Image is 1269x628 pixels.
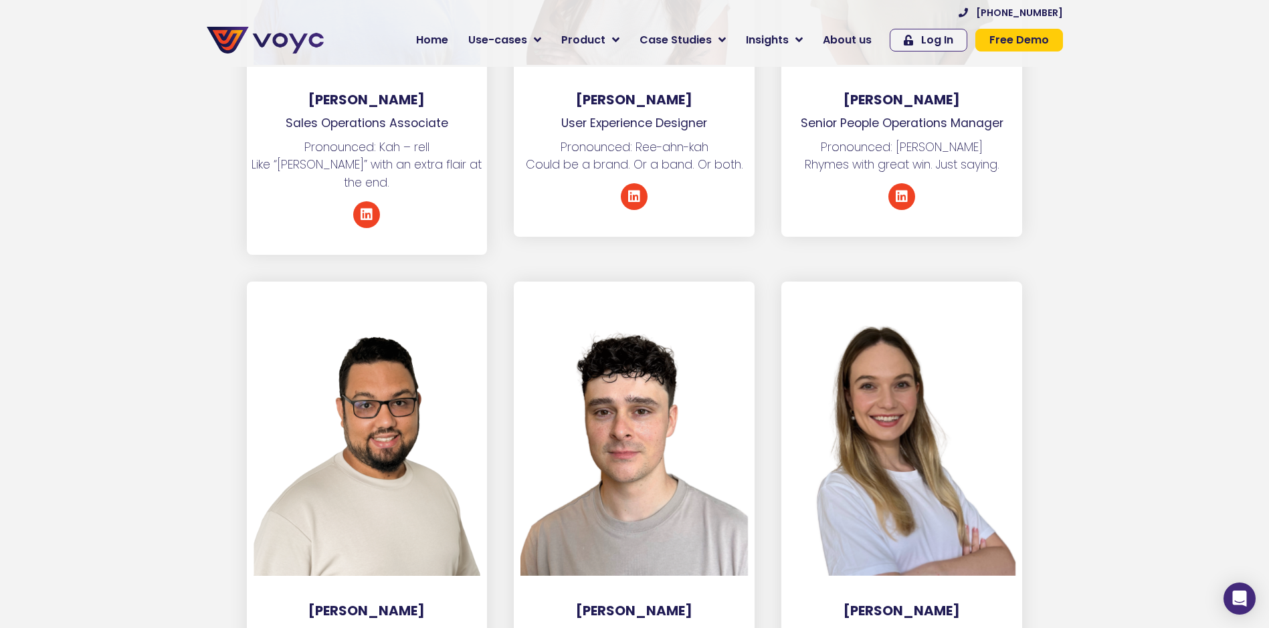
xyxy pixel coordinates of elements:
[781,138,1022,174] p: Pronounced: [PERSON_NAME] Rhymes with great win. Just saying.
[514,92,755,108] h3: [PERSON_NAME]
[746,32,789,48] span: Insights
[247,138,488,191] p: Pronounced: Kah – rell Like “[PERSON_NAME]” with an extra flair at the end.
[976,8,1063,17] span: [PHONE_NUMBER]
[458,27,551,54] a: Use-cases
[989,35,1049,45] span: Free Demo
[823,32,872,48] span: About us
[629,27,736,54] a: Case Studies
[514,603,755,619] h3: [PERSON_NAME]
[247,114,488,132] p: Sales Operations Associate
[736,27,813,54] a: Insights
[975,29,1063,51] a: Free Demo
[781,603,1022,619] h3: [PERSON_NAME]
[247,603,488,619] h3: [PERSON_NAME]
[514,114,755,132] p: User Experience Designer
[890,29,967,51] a: Log In
[921,35,953,45] span: Log In
[551,27,629,54] a: Product
[207,27,324,54] img: voyc-full-logo
[813,27,882,54] a: About us
[561,32,605,48] span: Product
[959,8,1063,17] a: [PHONE_NUMBER]
[781,114,1022,132] p: Senior People Operations Manager
[1224,583,1256,615] div: Open Intercom Messenger
[640,32,712,48] span: Case Studies
[247,92,488,108] h3: [PERSON_NAME]
[781,92,1022,108] h3: [PERSON_NAME]
[514,138,755,174] p: Pronounced: Ree-ahn-kah Could be a brand. Or a band. Or both.
[416,32,448,48] span: Home
[406,27,458,54] a: Home
[468,32,527,48] span: Use-cases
